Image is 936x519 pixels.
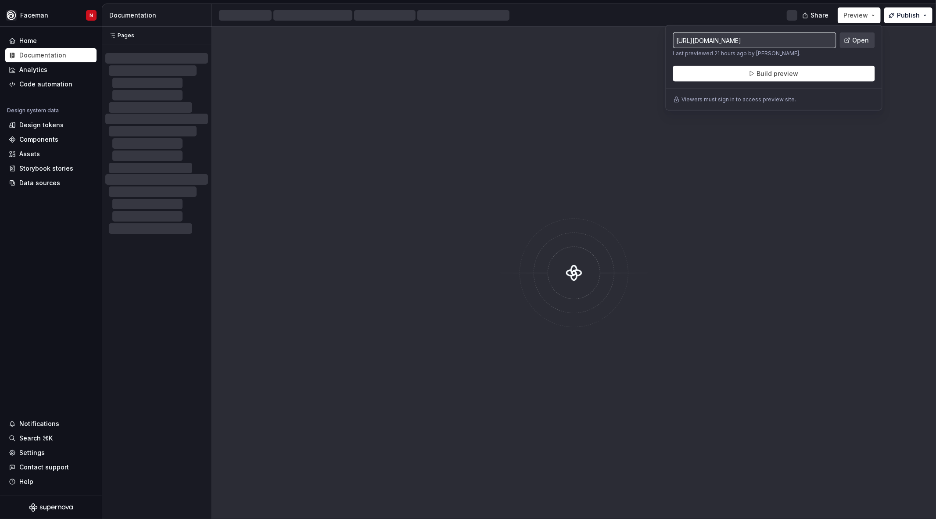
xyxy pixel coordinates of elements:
button: Search ⌘K [5,431,97,445]
a: Analytics [5,63,97,77]
button: Share [798,7,834,23]
p: Last previewed 21 hours ago by [PERSON_NAME]. [673,50,836,57]
div: N [90,12,93,19]
a: Open [840,32,875,48]
button: Preview [838,7,881,23]
div: Faceman [20,11,48,20]
p: Viewers must sign in to access preview site. [682,96,796,103]
div: Contact support [19,463,69,472]
img: 87d06435-c97f-426c-aa5d-5eb8acd3d8b3.png [6,10,17,21]
button: Contact support [5,460,97,474]
a: Design tokens [5,118,97,132]
div: Help [19,477,33,486]
a: Code automation [5,77,97,91]
div: Analytics [19,65,47,74]
span: Preview [843,11,868,20]
a: Components [5,132,97,147]
div: Home [19,36,37,45]
span: Build preview [757,69,798,78]
div: Design system data [7,107,59,114]
button: Help [5,475,97,489]
div: Settings [19,448,45,457]
svg: Supernova Logo [29,503,73,512]
div: Code automation [19,80,72,89]
a: Assets [5,147,97,161]
button: Build preview [673,66,875,82]
div: Search ⌘K [19,434,53,443]
button: Notifications [5,417,97,431]
a: Settings [5,446,97,460]
span: Share [810,11,828,20]
button: Publish [884,7,932,23]
a: Data sources [5,176,97,190]
button: FacemanN [2,6,100,25]
div: Components [19,135,58,144]
div: Data sources [19,179,60,187]
a: Documentation [5,48,97,62]
div: Documentation [19,51,66,60]
a: Storybook stories [5,161,97,175]
a: Home [5,34,97,48]
div: Storybook stories [19,164,73,173]
div: Assets [19,150,40,158]
span: Publish [897,11,920,20]
div: Notifications [19,419,59,428]
div: Design tokens [19,121,64,129]
div: Documentation [109,11,208,20]
div: Pages [105,32,134,39]
span: Open [853,36,869,45]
